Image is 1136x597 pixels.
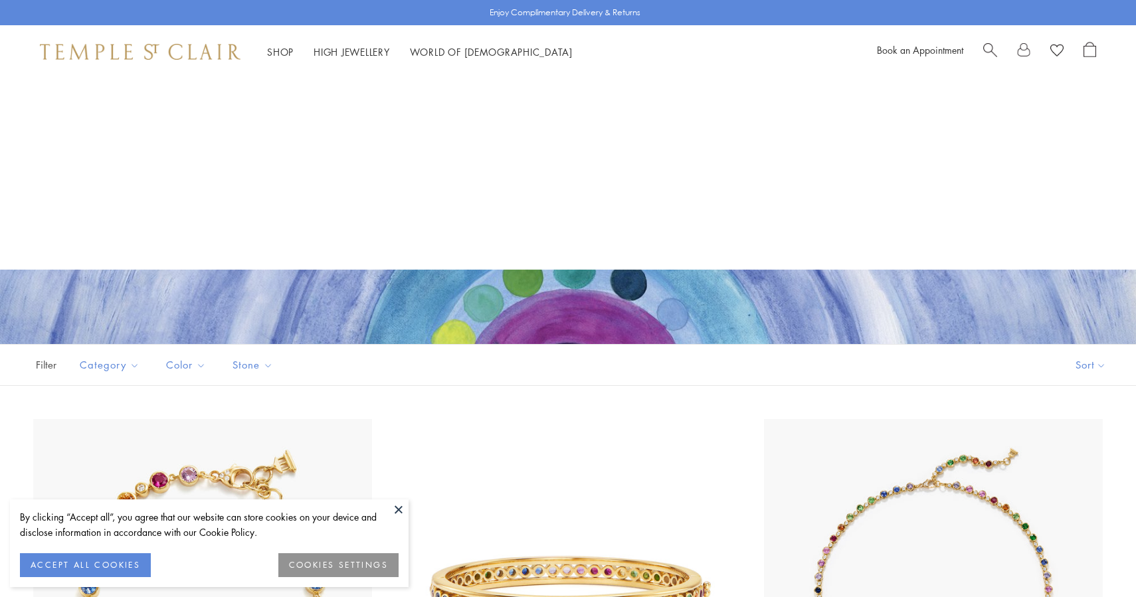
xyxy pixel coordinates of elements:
div: By clicking “Accept all”, you agree that our website can store cookies on your device and disclos... [20,509,399,540]
button: ACCEPT ALL COOKIES [20,553,151,577]
a: World of [DEMOGRAPHIC_DATA]World of [DEMOGRAPHIC_DATA] [410,45,573,58]
p: Enjoy Complimentary Delivery & Returns [490,6,640,19]
button: COOKIES SETTINGS [278,553,399,577]
a: Open Shopping Bag [1084,42,1096,62]
button: Show sort by [1046,345,1136,385]
img: Temple St. Clair [40,44,240,60]
a: High JewelleryHigh Jewellery [314,45,390,58]
nav: Main navigation [267,44,573,60]
button: Color [156,350,216,380]
a: Book an Appointment [877,43,963,56]
span: Stone [226,357,283,373]
button: Category [70,350,149,380]
iframe: Gorgias live chat messenger [1070,535,1123,584]
span: Color [159,357,216,373]
button: Stone [223,350,283,380]
a: ShopShop [267,45,294,58]
span: Category [73,357,149,373]
a: Search [983,42,997,62]
a: View Wishlist [1050,42,1064,62]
